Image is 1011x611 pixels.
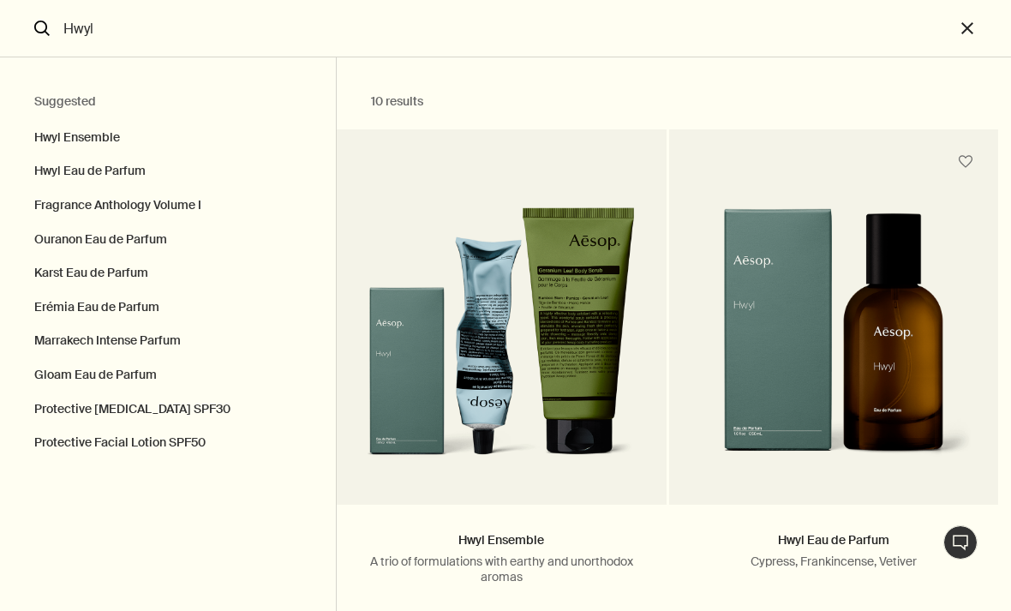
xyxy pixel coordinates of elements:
[458,532,544,548] a: Hwyl Ensemble
[943,525,978,560] button: Live Assistance
[695,554,972,569] p: Cypress, Frankincense, Vetiver
[669,176,998,505] a: Hwyl Eau de Parfum in amber glass bottle with outer carton
[371,92,964,112] h2: 10 results
[778,532,889,548] a: Hwyl Eau de Parfum
[695,208,972,479] img: Hwyl Eau de Parfum in amber glass bottle with outer carton
[362,554,640,584] p: A trio of formulations with earthy and unorthodox aromas
[950,147,981,177] button: Save to cabinet
[368,176,635,479] img: Hwyl scented trio
[337,176,666,505] a: Hwyl scented trio
[34,92,302,112] h2: Suggested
